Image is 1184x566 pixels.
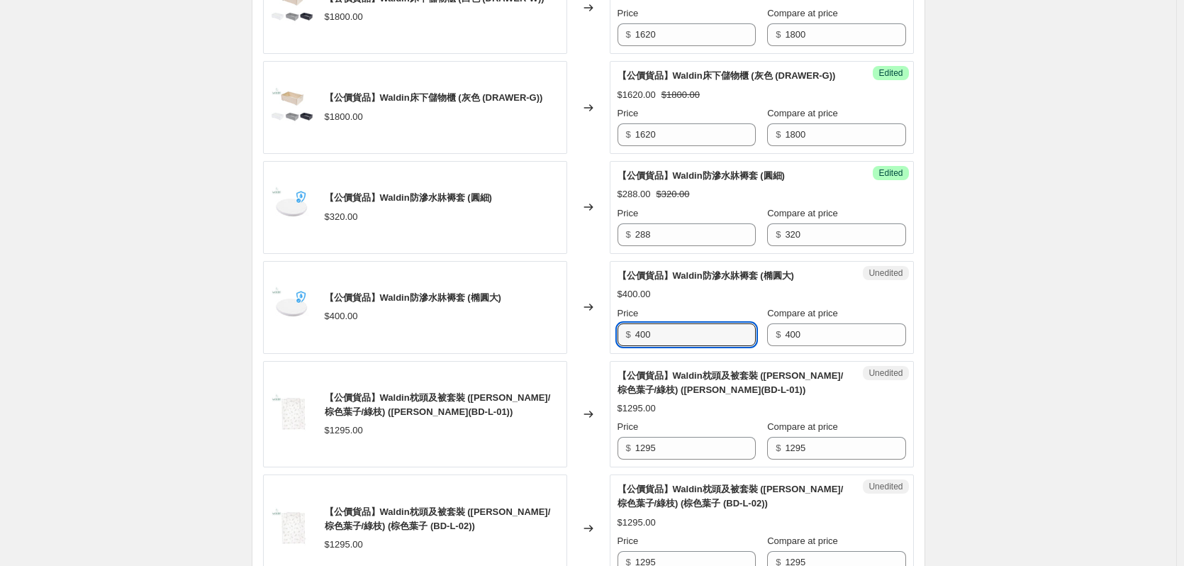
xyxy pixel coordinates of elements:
span: $ [776,329,781,340]
div: $320.00 [325,210,358,224]
span: $ [626,329,631,340]
span: 【公價貨品】Waldin床下儲物櫃 (灰色 (DRAWER-G)) [618,70,836,81]
span: $ [626,229,631,240]
img: 638430010962600000_87e8bf72-dce2-47e7-9f2c-e4bce409962f_80x.jpg [271,87,313,129]
strike: $1800.00 [661,88,700,102]
div: $400.00 [325,309,358,323]
span: $ [776,443,781,453]
span: $ [626,443,631,453]
div: $1295.00 [325,423,363,438]
div: $1295.00 [325,538,363,552]
span: Price [618,108,639,118]
div: $400.00 [618,287,651,301]
span: $ [626,129,631,140]
span: Edited [878,167,903,179]
span: Unedited [869,481,903,492]
div: $1295.00 [618,516,656,530]
span: $ [626,29,631,40]
span: Compare at price [767,8,838,18]
div: $1800.00 [325,110,363,124]
span: $ [776,129,781,140]
img: Waldin__1_1930d329-f931-4df8-b401-0b64448af12d_80x.jpg [271,393,313,435]
span: Price [618,8,639,18]
span: 【公價貨品】Waldin枕頭及被套裝 ([PERSON_NAME]/棕色葉子/綠枝) (棕色葉子 (BD-L-02)) [325,506,551,531]
span: $ [776,229,781,240]
span: 【公價貨品】Waldin防滲水牀褥套 (橢圓大) [325,292,501,303]
span: Edited [878,67,903,79]
span: Price [618,421,639,432]
span: 【公價貨品】Waldin防滲水牀褥套 (圓細) [325,192,492,203]
span: 【公價貨品】Waldin防滲水牀褥套 (圓細) [618,170,785,181]
strike: $320.00 [657,187,690,201]
div: $1620.00 [618,88,656,102]
span: Price [618,536,639,546]
span: Compare at price [767,536,838,546]
span: 【公價貨品】Waldin防滲水牀褥套 (橢圓大) [618,270,794,281]
div: $288.00 [618,187,651,201]
span: Unedited [869,267,903,279]
span: $ [776,29,781,40]
span: 【公價貨品】Waldin枕頭及被套裝 ([PERSON_NAME]/棕色葉子/綠枝) ([PERSON_NAME](BD-L-01)) [325,392,551,417]
span: Compare at price [767,308,838,318]
img: 638430004391730000_ec00064d-6ce9-47ea-8498-c4ebae0668e6_80x.jpg [271,286,313,328]
div: $1800.00 [325,10,363,24]
span: Price [618,208,639,218]
img: 638430004391730000_ec00064d-6ce9-47ea-8498-c4ebae0668e6_80x.jpg [271,186,313,228]
span: 【公價貨品】Waldin床下儲物櫃 (灰色 (DRAWER-G)) [325,92,543,103]
span: Compare at price [767,108,838,118]
span: 【公價貨品】Waldin枕頭及被套裝 ([PERSON_NAME]/棕色葉子/綠枝) (棕色葉子 (BD-L-02)) [618,484,844,509]
span: Unedited [869,367,903,379]
span: Compare at price [767,421,838,432]
span: Price [618,308,639,318]
span: 【公價貨品】Waldin枕頭及被套裝 ([PERSON_NAME]/棕色葉子/綠枝) ([PERSON_NAME](BD-L-01)) [618,370,844,395]
div: $1295.00 [618,401,656,416]
span: Compare at price [767,208,838,218]
img: Waldin__1_1930d329-f931-4df8-b401-0b64448af12d_80x.jpg [271,507,313,550]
